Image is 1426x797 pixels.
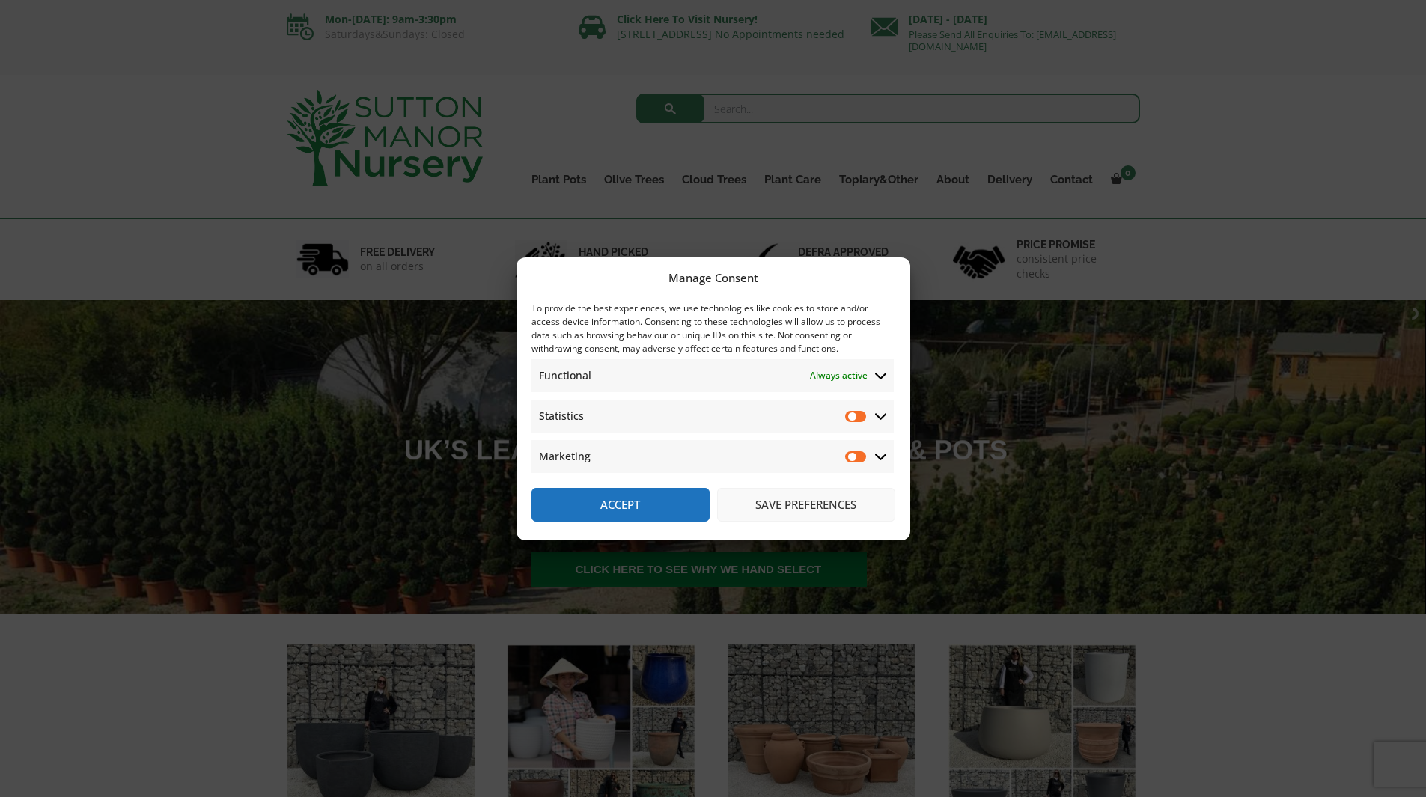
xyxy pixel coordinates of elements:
[531,440,894,473] summary: Marketing
[539,367,591,385] span: Functional
[531,302,894,355] div: To provide the best experiences, we use technologies like cookies to store and/or access device i...
[668,269,758,287] div: Manage Consent
[539,407,584,425] span: Statistics
[717,488,895,522] button: Save preferences
[531,359,894,392] summary: Functional Always active
[810,367,868,385] span: Always active
[531,400,894,433] summary: Statistics
[539,448,591,465] span: Marketing
[531,488,710,522] button: Accept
